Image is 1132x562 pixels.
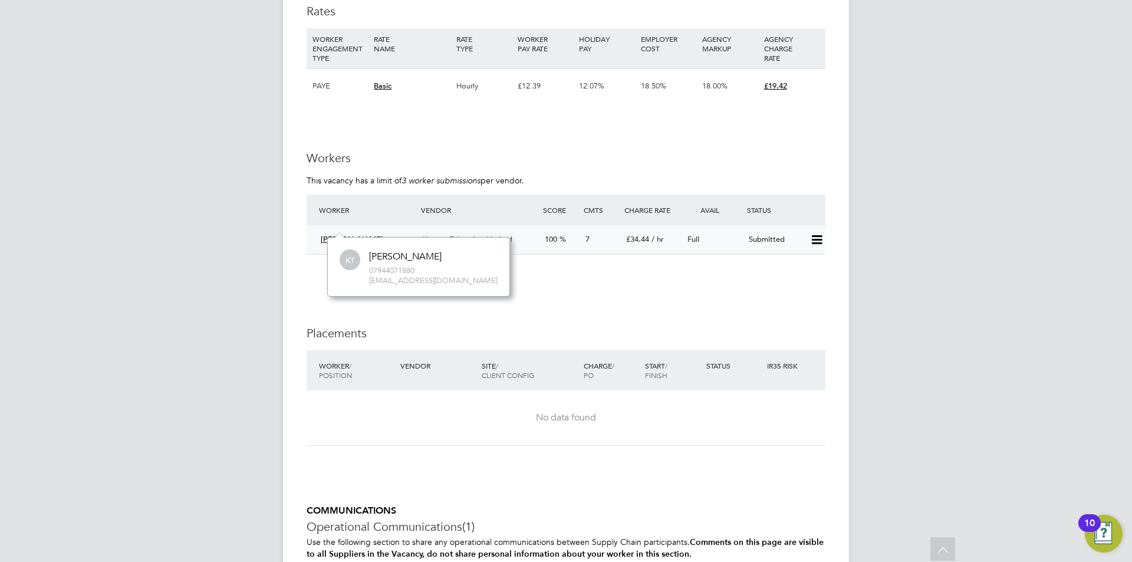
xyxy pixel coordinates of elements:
[545,234,557,244] span: 100
[642,355,703,386] div: Start
[307,537,825,559] p: Use the following section to share any operational communications between Supply Chain participants.
[581,355,642,386] div: Charge
[626,234,649,244] span: £34.44
[307,150,825,166] h3: Workers
[307,175,825,186] p: This vacancy has a limit of per vendor.
[319,361,352,380] span: / Position
[515,69,576,103] div: £12.39
[453,69,515,103] div: Hourly
[515,28,576,59] div: WORKER PAY RATE
[307,326,825,341] h3: Placements
[371,28,453,59] div: RATE NAME
[638,28,699,59] div: EMPLOYER COST
[744,199,825,221] div: Status
[462,519,475,534] span: (1)
[581,199,621,221] div: Cmts
[764,355,805,376] div: IR35 Risk
[423,234,512,244] span: Hunter Education Limited
[482,361,534,380] span: / Client Config
[621,199,683,221] div: Charge Rate
[744,230,805,249] div: Submitted
[316,199,418,221] div: Worker
[699,28,761,59] div: AGENCY MARKUP
[307,537,824,558] b: Comments on this page are visible to all Suppliers in the Vacancy, do not share personal informat...
[310,69,371,103] div: PAYE
[369,276,498,286] span: [EMAIL_ADDRESS][DOMAIN_NAME]
[761,28,822,68] div: AGENCY CHARGE RATE
[369,251,442,263] div: [PERSON_NAME]
[764,81,787,91] span: £19.42
[584,361,614,380] span: / PO
[703,355,765,376] div: Status
[374,81,391,91] span: Basic
[307,519,825,534] h3: Operational Communications
[318,412,814,424] div: No data found
[576,28,637,59] div: HOLIDAY PAY
[340,250,360,271] span: KT
[321,234,383,244] span: [PERSON_NAME]
[540,199,581,221] div: Score
[641,81,666,91] span: 18.50%
[579,81,604,91] span: 12.07%
[402,175,481,186] em: 3 worker submissions
[585,234,590,244] span: 7
[702,81,728,91] span: 18.00%
[479,355,581,386] div: Site
[418,199,540,221] div: Vendor
[453,28,515,59] div: RATE TYPE
[310,28,371,68] div: WORKER ENGAGEMENT TYPE
[687,234,699,244] span: Full
[307,4,825,19] h3: Rates
[1084,523,1095,538] div: 10
[645,361,667,380] span: / Finish
[1085,515,1123,553] button: Open Resource Center, 10 new notifications
[307,505,825,517] h5: COMMUNICATIONS
[369,266,498,276] span: 07944071880
[397,355,479,376] div: Vendor
[316,355,397,386] div: Worker
[651,234,664,244] span: / hr
[683,199,744,221] div: Avail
